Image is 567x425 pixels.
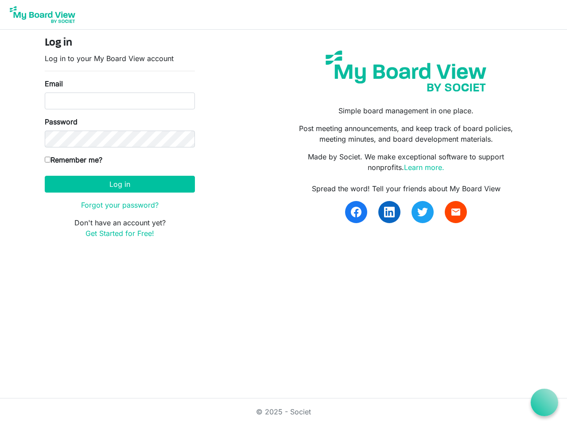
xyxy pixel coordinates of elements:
[45,116,78,127] label: Password
[45,176,195,193] button: Log in
[256,407,311,416] a: © 2025 - Societ
[45,155,102,165] label: Remember me?
[45,37,195,50] h4: Log in
[384,207,395,217] img: linkedin.svg
[45,157,50,162] input: Remember me?
[45,78,63,89] label: Email
[290,123,522,144] p: Post meeting announcements, and keep track of board policies, meeting minutes, and board developm...
[417,207,428,217] img: twitter.svg
[290,151,522,173] p: Made by Societ. We make exceptional software to support nonprofits.
[45,53,195,64] p: Log in to your My Board View account
[319,44,493,98] img: my-board-view-societ.svg
[290,183,522,194] div: Spread the word! Tell your friends about My Board View
[45,217,195,239] p: Don't have an account yet?
[450,207,461,217] span: email
[85,229,154,238] a: Get Started for Free!
[7,4,78,26] img: My Board View Logo
[404,163,444,172] a: Learn more.
[81,201,159,209] a: Forgot your password?
[445,201,467,223] a: email
[290,105,522,116] p: Simple board management in one place.
[351,207,361,217] img: facebook.svg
